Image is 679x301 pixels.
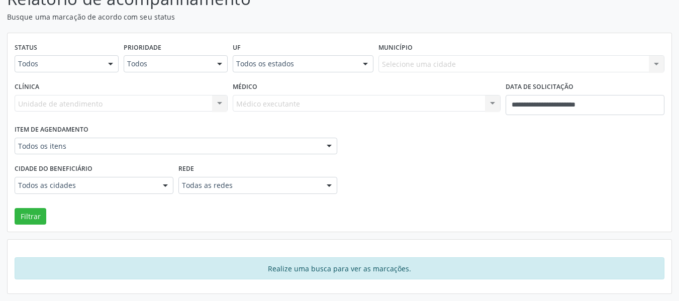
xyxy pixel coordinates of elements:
label: Rede [178,161,194,177]
label: Prioridade [124,40,161,56]
button: Filtrar [15,208,46,225]
span: Todos [127,59,207,69]
span: Todas as redes [182,180,317,190]
p: Busque uma marcação de acordo com seu status [7,12,472,22]
label: Data de Solicitação [506,79,573,95]
div: Realize uma busca para ver as marcações. [15,257,664,279]
label: UF [233,40,241,56]
span: Todos [18,59,98,69]
span: Todos os estados [236,59,353,69]
label: Clínica [15,79,39,95]
label: Município [378,40,413,56]
span: Todos os itens [18,141,317,151]
label: Médico [233,79,257,95]
span: Todos as cidades [18,180,153,190]
label: Status [15,40,37,56]
label: Item de agendamento [15,122,88,138]
label: Cidade do beneficiário [15,161,92,177]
